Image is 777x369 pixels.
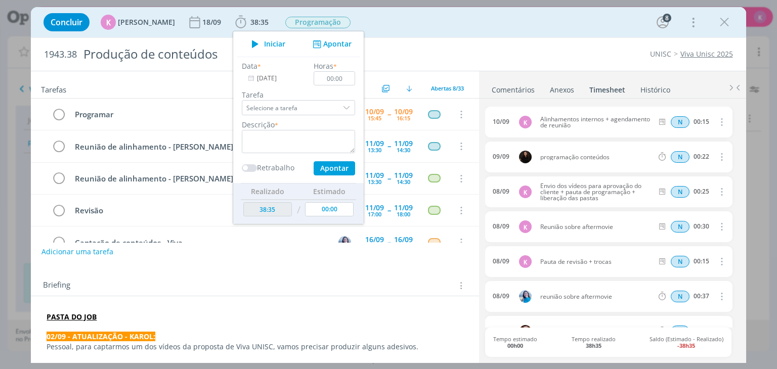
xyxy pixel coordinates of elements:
span: Tempo estimado [493,336,537,349]
label: Horas [314,61,334,71]
div: K [519,220,532,233]
img: B [519,325,532,338]
span: Abertas 8/33 [431,84,464,92]
div: Horas normais [671,256,689,267]
div: K [519,186,532,198]
div: 08/09 [493,293,509,300]
span: -- [387,143,391,150]
a: Comentários [491,80,535,95]
span: -- [387,111,391,118]
div: 10/09 [493,118,509,125]
td: / [294,200,303,220]
div: 09/09 [493,153,509,160]
button: Concluir [44,13,90,31]
a: Timesheet [589,80,626,95]
a: PASTA DO JOB [47,312,97,321]
div: 17:00 [368,211,381,217]
div: 14:30 [397,179,410,184]
div: 15:45 [368,115,381,121]
button: Apontar [314,161,355,175]
th: Estimado [303,183,357,199]
label: Tarefa [242,89,355,100]
div: dialog [31,7,746,363]
th: Realizado [241,183,294,199]
img: E [338,236,351,249]
div: Horas normais [671,151,689,163]
div: Programar [70,108,329,121]
span: [PERSON_NAME] [118,19,175,26]
a: Viva Unisc 2025 [680,49,733,59]
span: -- [387,239,391,246]
span: N [671,291,689,302]
div: 00:15 [694,258,709,265]
div: Horas normais [671,221,689,233]
div: Captação de conteúdos - Viva [70,237,329,249]
label: Data [242,61,257,71]
label: Retrabalho [257,162,294,173]
div: Horas normais [671,186,689,198]
span: Iniciar [264,40,285,48]
button: K[PERSON_NAME] [101,15,175,30]
button: Iniciar [246,37,286,51]
div: 08/09 [493,258,509,265]
span: N [671,326,689,337]
p: Pessoal, para captarmos um dos vídeos da proposta de Viva UNISC, vamos precisar produzir alguns a... [47,342,463,352]
div: 08/09 [493,188,509,195]
span: Concluir [51,18,82,26]
button: Apontar [310,39,352,50]
span: Tempo realizado [572,336,616,349]
strong: 02/09 - ATUALIZAÇÃO - KAROL: [47,332,155,341]
div: 8 [663,14,671,22]
div: 00:30 [694,223,709,230]
a: UNISC [650,49,671,59]
a: Histórico [640,80,671,95]
div: 14:30 [397,147,410,153]
img: S [519,151,532,163]
button: 8 [655,14,671,30]
div: Horas normais [671,291,689,302]
div: 00:37 [694,293,709,300]
span: Pauta de revisão + trocas [536,259,657,265]
div: 13:30 [368,147,381,153]
div: 00:25 [694,188,709,195]
b: 00h00 [507,342,523,349]
span: 38:35 [250,17,269,27]
span: programação conteúdos [536,154,657,160]
div: 00:22 [694,153,709,160]
div: 11/09 [365,204,384,211]
div: 16:15 [397,115,410,121]
button: Programação [285,16,351,29]
span: N [671,116,689,128]
img: arrow-down.svg [406,85,412,91]
div: 18:00 [397,211,410,217]
span: 1943.38 [44,49,77,60]
span: -- [387,207,391,214]
span: -- [387,175,391,182]
div: Reunião de alinhamento - [PERSON_NAME] e [PERSON_NAME] [70,172,329,185]
span: N [671,151,689,163]
div: 11/09 [365,140,384,147]
b: -38h35 [677,342,695,349]
span: reunião sobre aftermovie [536,294,657,300]
div: K [519,116,532,128]
div: 16/09 [394,236,413,243]
div: K [519,255,532,268]
div: Horas normais [671,116,689,128]
label: Descrição [242,119,275,130]
span: Envio dos vídeos para aprovação do cliente + pauta de programação + liberação das pastas [536,183,657,201]
button: Adicionar uma tarefa [41,243,114,261]
b: 38h35 [586,342,601,349]
img: E [519,290,532,303]
div: 18/09 [202,19,223,26]
span: Reunião sobre aftermovie [536,224,657,230]
button: E [337,235,353,250]
div: Horas normais [671,326,689,337]
div: 16/09 [365,236,384,243]
div: Reunião de alinhamento - [PERSON_NAME] e [PERSON_NAME] [70,141,329,153]
ul: 38:35 [233,31,364,224]
div: 13:30 [368,179,381,184]
span: N [671,256,689,267]
span: N [671,221,689,233]
span: N [671,186,689,198]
